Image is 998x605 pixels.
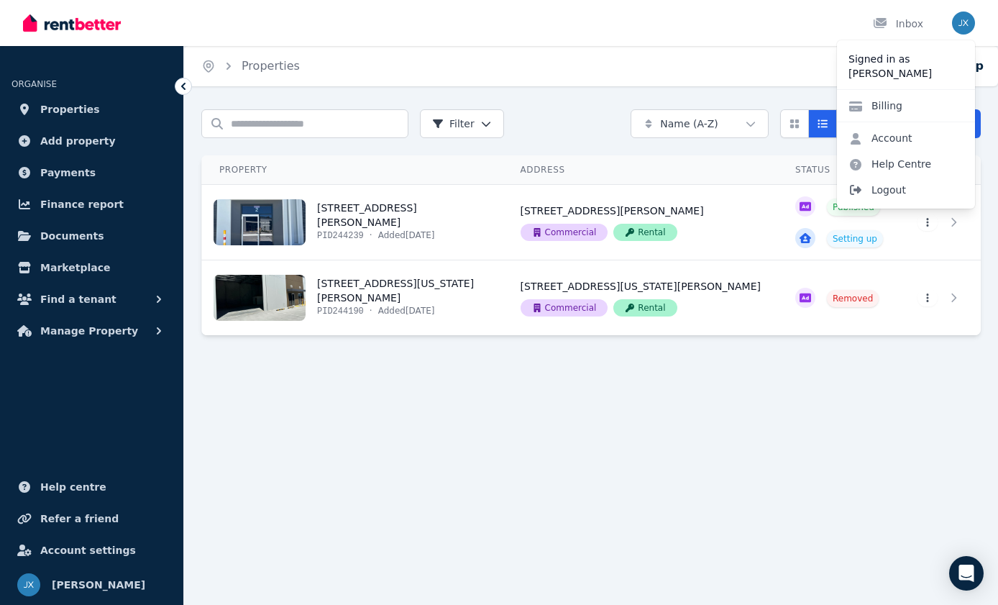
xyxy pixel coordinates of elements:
[420,109,504,138] button: Filter
[202,185,503,260] a: View details for 2/12 Corporation Avenue, Robin Hill
[12,473,172,501] a: Help centre
[432,117,475,131] span: Filter
[12,95,172,124] a: Properties
[12,285,172,314] button: Find a tenant
[40,259,110,276] span: Marketplace
[780,109,809,138] button: Card view
[242,59,300,73] a: Properties
[40,196,124,213] span: Finance report
[952,12,975,35] img: James Xuereb
[40,291,116,308] span: Find a tenant
[40,478,106,496] span: Help centre
[12,190,172,219] a: Finance report
[12,127,172,155] a: Add property
[184,46,317,86] nav: Breadcrumb
[900,260,981,335] a: View details for 19/10 Michigan Road, Kelso
[40,227,104,245] span: Documents
[837,177,975,203] span: Logout
[503,155,778,185] th: Address
[12,317,172,345] button: Manage Property
[778,185,900,260] a: View details for 2/12 Corporation Avenue, Robin Hill
[808,109,837,138] button: Compact list view
[40,510,119,527] span: Refer a friend
[12,222,172,250] a: Documents
[780,109,865,138] div: View options
[202,155,503,185] th: Property
[12,504,172,533] a: Refer a friend
[40,164,96,181] span: Payments
[848,52,963,66] p: Signed in as
[17,573,40,596] img: James Xuereb
[40,101,100,118] span: Properties
[900,185,981,260] a: View details for 2/12 Corporation Avenue, Robin Hill
[12,79,57,89] span: ORGANISE
[40,542,136,559] span: Account settings
[12,158,172,187] a: Payments
[503,260,778,335] a: View details for 19/10 Michigan Road, Kelso
[12,536,172,565] a: Account settings
[778,155,900,185] th: Status
[503,185,778,260] a: View details for 2/12 Corporation Avenue, Robin Hill
[848,66,963,81] p: [PERSON_NAME]
[40,322,138,340] span: Manage Property
[873,17,923,31] div: Inbox
[837,151,943,177] a: Help Centre
[837,93,914,119] a: Billing
[23,12,121,34] img: RentBetter
[837,125,924,151] a: Account
[949,556,984,591] div: Open Intercom Messenger
[917,289,938,306] button: More options
[631,109,769,138] button: Name (A-Z)
[917,214,938,231] button: More options
[12,253,172,282] a: Marketplace
[660,117,718,131] span: Name (A-Z)
[52,576,145,593] span: [PERSON_NAME]
[40,132,116,150] span: Add property
[778,260,900,335] a: View details for 19/10 Michigan Road, Kelso
[202,260,503,335] a: View details for 19/10 Michigan Road, Kelso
